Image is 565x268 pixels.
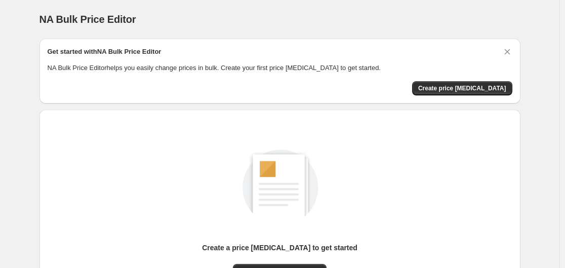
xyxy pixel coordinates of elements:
h2: Get started with NA Bulk Price Editor [48,47,162,57]
button: Create price change job [412,81,512,95]
p: Create a price [MEDICAL_DATA] to get started [202,243,357,253]
span: Create price [MEDICAL_DATA] [418,84,506,92]
p: NA Bulk Price Editor helps you easily change prices in bulk. Create your first price [MEDICAL_DAT... [48,63,512,73]
button: Dismiss card [502,47,512,57]
span: NA Bulk Price Editor [39,14,136,25]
